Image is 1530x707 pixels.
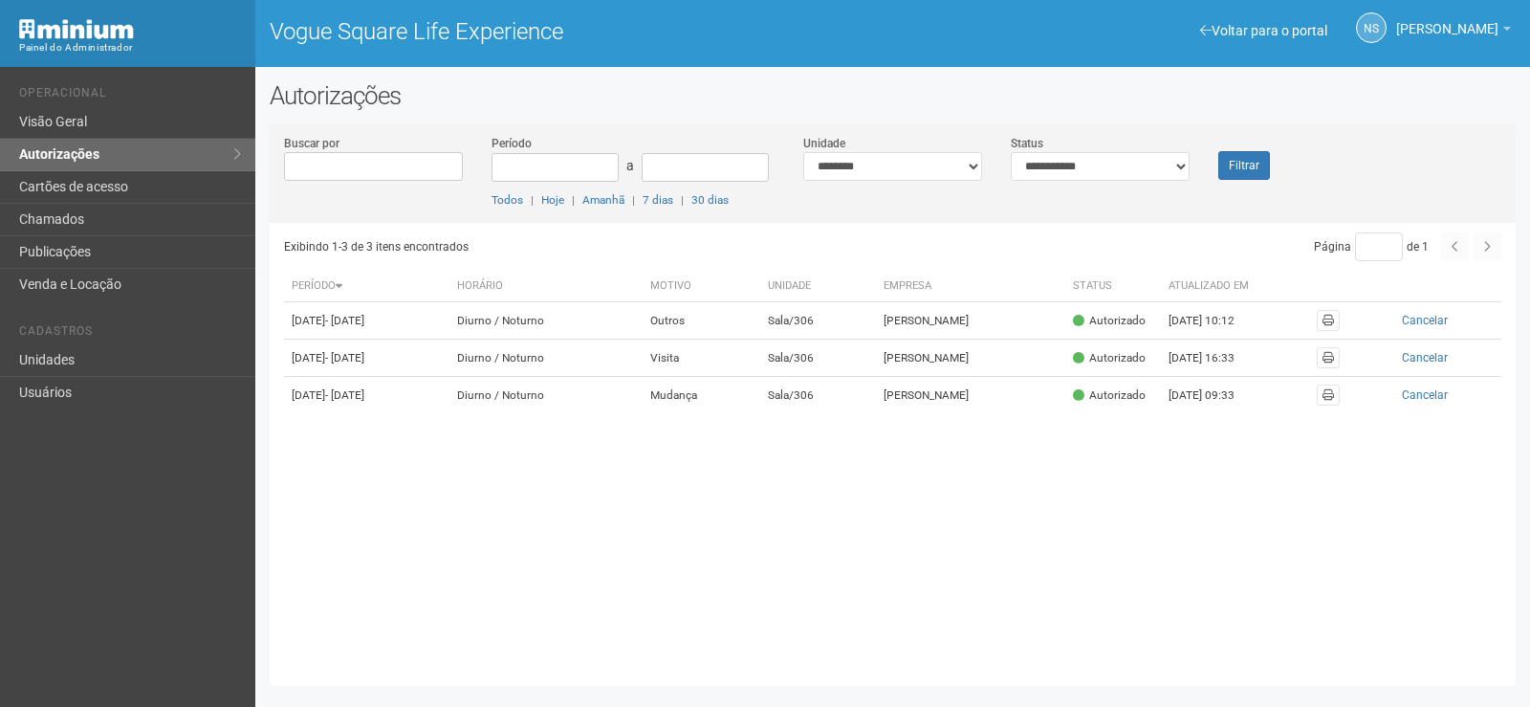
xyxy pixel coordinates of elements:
[681,193,684,207] span: |
[691,193,729,207] a: 30 dias
[284,232,886,261] div: Exibindo 1-3 de 3 itens encontrados
[1161,340,1266,377] td: [DATE] 16:33
[19,19,134,39] img: Minium
[876,340,1065,377] td: [PERSON_NAME]
[19,39,241,56] div: Painel do Administrador
[284,340,450,377] td: [DATE]
[1073,387,1146,404] div: Autorizado
[1065,271,1161,302] th: Status
[582,193,624,207] a: Amanhã
[492,135,532,152] label: Período
[449,377,643,414] td: Diurno / Noturno
[1355,310,1494,331] button: Cancelar
[284,135,339,152] label: Buscar por
[803,135,845,152] label: Unidade
[1356,12,1387,43] a: NS
[760,302,876,340] td: Sala/306
[449,340,643,377] td: Diurno / Noturno
[270,81,1516,110] h2: Autorizações
[876,271,1065,302] th: Empresa
[19,324,241,344] li: Cadastros
[1161,302,1266,340] td: [DATE] 10:12
[1396,24,1511,39] a: [PERSON_NAME]
[531,193,534,207] span: |
[1161,271,1266,302] th: Atualizado em
[1218,151,1270,180] button: Filtrar
[876,377,1065,414] td: [PERSON_NAME]
[643,302,760,340] td: Outros
[325,351,364,365] span: - [DATE]
[284,271,450,302] th: Período
[449,271,643,302] th: Horário
[1073,313,1146,329] div: Autorizado
[284,302,450,340] td: [DATE]
[643,271,760,302] th: Motivo
[492,193,523,207] a: Todos
[1396,3,1498,36] span: Nicolle Silva
[643,193,673,207] a: 7 dias
[449,302,643,340] td: Diurno / Noturno
[632,193,635,207] span: |
[325,314,364,327] span: - [DATE]
[1355,385,1494,406] button: Cancelar
[643,340,760,377] td: Visita
[760,377,876,414] td: Sala/306
[760,340,876,377] td: Sala/306
[760,271,876,302] th: Unidade
[572,193,575,207] span: |
[876,302,1065,340] td: [PERSON_NAME]
[1200,23,1327,38] a: Voltar para o portal
[284,377,450,414] td: [DATE]
[19,86,241,106] li: Operacional
[1355,347,1494,368] button: Cancelar
[270,19,879,44] h1: Vogue Square Life Experience
[626,158,634,173] span: a
[325,388,364,402] span: - [DATE]
[541,193,564,207] a: Hoje
[1314,240,1429,254] span: Página de 1
[1161,377,1266,414] td: [DATE] 09:33
[1073,350,1146,366] div: Autorizado
[1011,135,1043,152] label: Status
[643,377,760,414] td: Mudança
